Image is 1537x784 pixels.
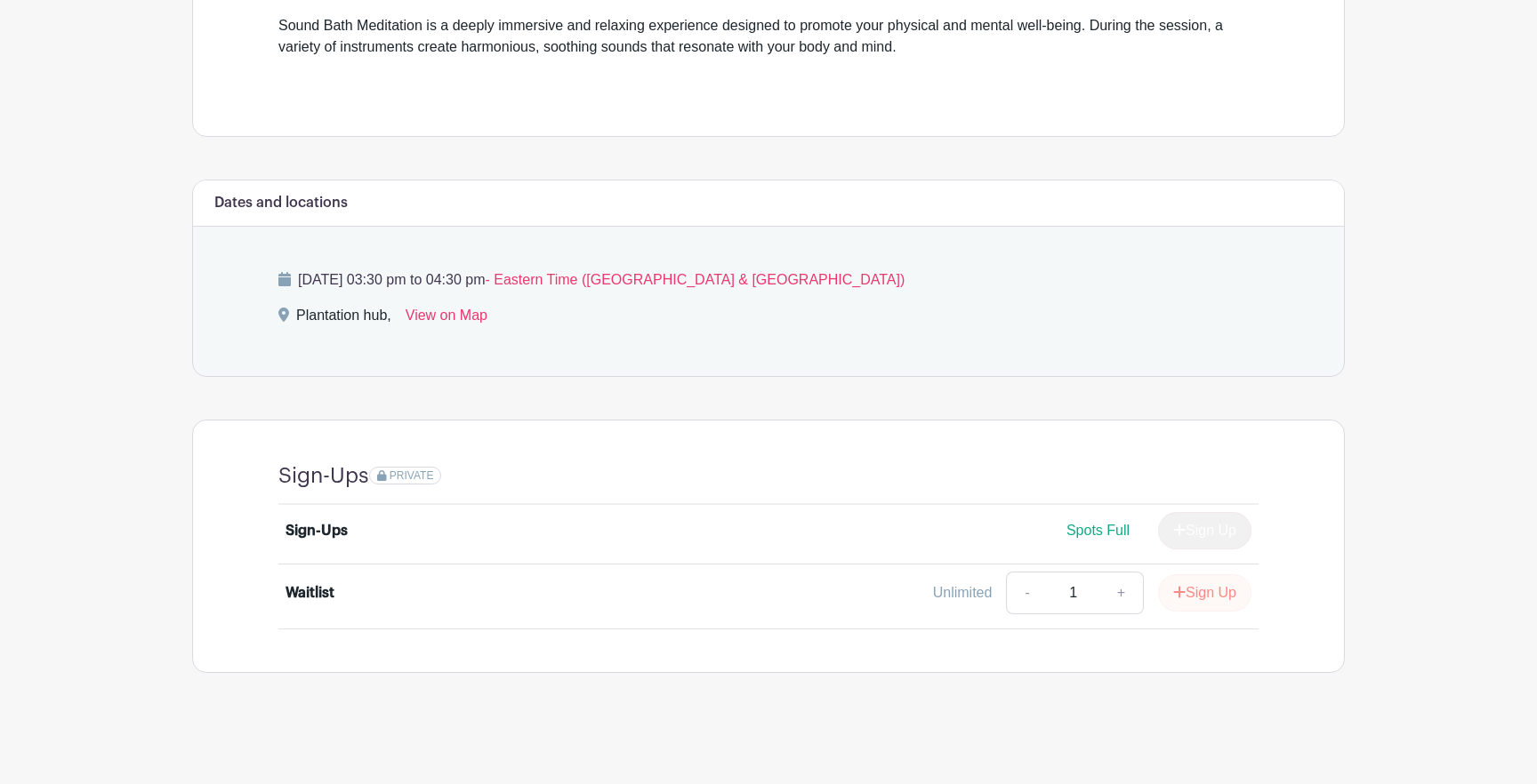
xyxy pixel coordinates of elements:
button: Sign Up [1158,574,1251,612]
div: Waitlist [286,582,334,604]
span: PRIVATE [390,469,434,482]
span: Spots Full [1066,523,1130,538]
a: View on Map [406,305,487,333]
div: Sound Bath Meditation is a deeply immersive and relaxing experience designed to promote your phys... [278,15,1259,79]
div: Unlimited [933,582,993,604]
a: - [1006,572,1047,614]
p: [DATE] 03:30 pm to 04:30 pm [278,269,1259,291]
a: + [1099,572,1144,614]
h4: Sign-Ups [278,463,369,489]
div: Sign-Ups [286,520,348,541]
div: Plantation hub, [296,305,391,333]
span: - Eastern Time ([GEOGRAPHIC_DATA] & [GEOGRAPHIC_DATA]) [485,272,905,287]
h6: Dates and locations [214,195,348,212]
